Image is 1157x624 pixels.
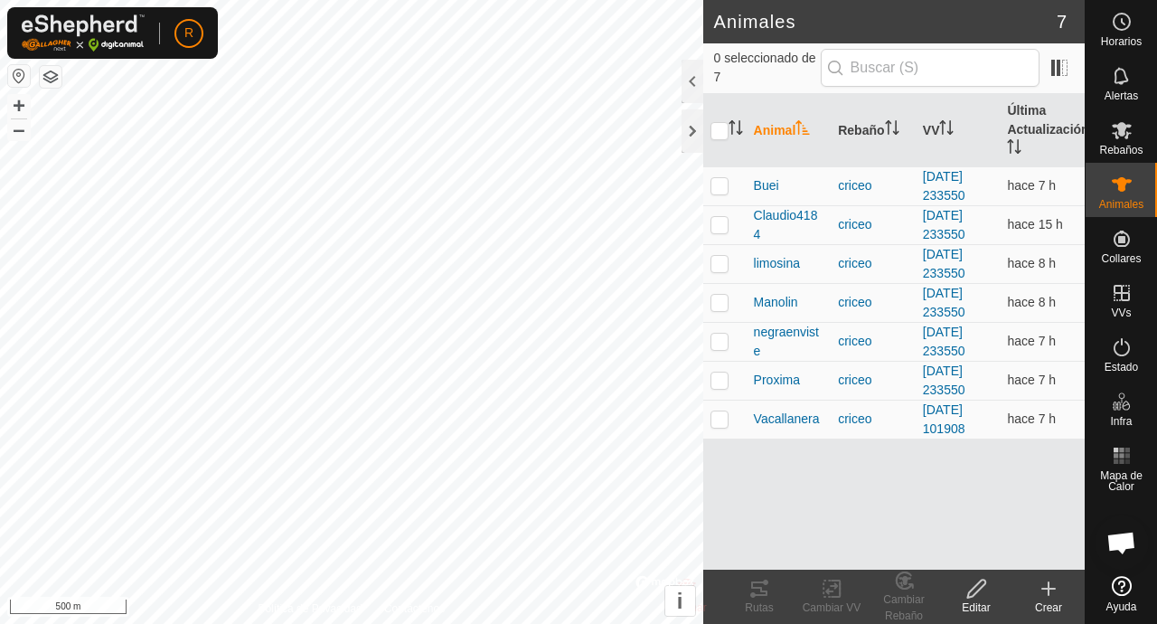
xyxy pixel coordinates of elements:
[1007,411,1056,426] span: 25 sept 2025, 9:16
[1110,416,1132,427] span: Infra
[923,286,965,319] a: [DATE] 233550
[1105,90,1138,101] span: Alertas
[1057,8,1067,35] span: 7
[714,49,821,87] span: 0 seleccionado de 7
[1007,295,1056,309] span: 25 sept 2025, 9:01
[1000,94,1085,167] th: Última Actualización
[258,600,362,617] a: Política de Privacidad
[754,176,779,195] span: Buei
[1007,217,1063,232] span: 25 sept 2025, 1:31
[923,208,965,241] a: [DATE] 233550
[8,65,30,87] button: Restablecer Mapa
[923,169,965,203] a: [DATE] 233550
[838,332,908,351] div: criceo
[838,293,908,312] div: criceo
[1099,199,1143,210] span: Animales
[1099,145,1143,156] span: Rebaños
[754,293,798,312] span: Manolin
[754,206,824,244] span: Claudio4184
[885,123,899,137] p-sorticon: Activar para ordenar
[838,215,908,234] div: criceo
[184,24,193,43] span: R
[1106,601,1137,612] span: Ayuda
[831,94,916,167] th: Rebaño
[747,94,832,167] th: Animal
[1090,470,1152,492] span: Mapa de Calor
[868,591,940,624] div: Cambiar Rebaño
[916,94,1001,167] th: VV
[1007,373,1056,387] span: 25 sept 2025, 9:16
[923,247,965,280] a: [DATE] 233550
[923,364,965,397] a: [DATE] 233550
[754,410,820,429] span: Vacallanera
[821,49,1039,87] input: Buscar (S)
[723,600,795,616] div: Rutas
[1105,362,1138,373] span: Estado
[923,325,965,358] a: [DATE] 233550
[1086,569,1157,619] a: Ayuda
[22,14,145,52] img: Logo Gallagher
[1101,253,1141,264] span: Collares
[1012,600,1085,616] div: Crear
[754,254,800,273] span: limosina
[1007,334,1056,348] span: 25 sept 2025, 9:16
[838,371,908,390] div: criceo
[1007,256,1056,270] span: 25 sept 2025, 9:01
[40,66,61,88] button: Capas del Mapa
[1101,36,1142,47] span: Horarios
[795,123,810,137] p-sorticon: Activar para ordenar
[754,323,824,361] span: negraenviste
[665,586,695,616] button: i
[729,123,743,137] p-sorticon: Activar para ordenar
[714,11,1057,33] h2: Animales
[838,176,908,195] div: criceo
[939,123,954,137] p-sorticon: Activar para ordenar
[838,410,908,429] div: criceo
[8,118,30,140] button: –
[677,589,683,613] span: i
[667,601,706,614] span: Eliminar
[384,600,445,617] a: Contáctenos
[923,402,965,436] a: [DATE] 101908
[1007,142,1021,156] p-sorticon: Activar para ordenar
[754,371,800,390] span: Proxima
[1007,178,1056,193] span: 25 sept 2025, 9:16
[1111,307,1131,318] span: VVs
[838,254,908,273] div: criceo
[795,600,868,616] div: Cambiar VV
[940,600,1012,616] div: Editar
[8,95,30,117] button: +
[1095,515,1149,570] div: Chat abierto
